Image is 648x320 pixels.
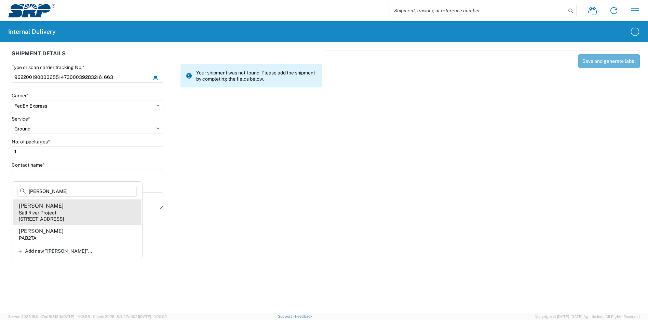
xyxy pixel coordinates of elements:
[12,116,30,122] label: Service
[12,93,29,99] label: Carrier
[196,70,317,82] span: Your shipment was not found. Please add the shipment by completing the fields below.
[19,216,64,222] div: [STREET_ADDRESS]
[19,202,64,210] div: [PERSON_NAME]
[19,235,37,241] div: PAB2TA
[19,210,56,216] div: Salt River Project
[12,51,322,64] div: SHIPMENT DETAILS
[12,139,50,145] label: No. of packages
[62,315,90,319] span: [DATE] 14:43:55
[93,315,167,319] span: Client: 2025.18.0-27d3021
[8,4,55,17] img: srp
[389,4,566,17] input: Shipment, tracking or reference number
[12,64,84,70] label: Type or scan carrier tracking No.
[278,314,295,318] a: Support
[535,314,640,320] span: Copyright © [DATE]-[DATE] Agistix Inc., All Rights Reserved
[19,227,64,235] div: [PERSON_NAME]
[139,315,167,319] span: [DATE] 10:20:09
[12,162,45,168] label: Contact name
[8,315,90,319] span: Server: 2025.18.0-c7ad5f513fb
[295,314,312,318] a: Feedback
[8,28,56,36] h2: Internal Delivery
[25,248,92,254] span: Add new "[PERSON_NAME]"...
